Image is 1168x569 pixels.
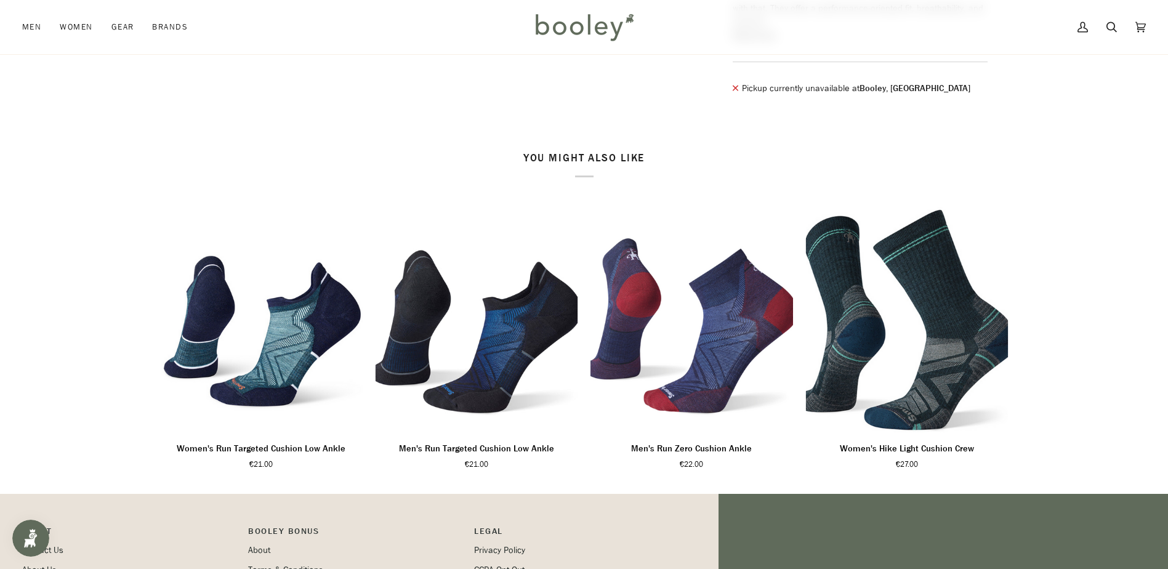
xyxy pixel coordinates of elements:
p: Women's Hike Light Cushion Crew [840,442,974,456]
strong: Booley, [GEOGRAPHIC_DATA] [860,83,970,94]
img: Smartwool Men's Run Targeted Cushion Low Ankle Black - Booley Galway [375,207,578,432]
iframe: Button to open loyalty program pop-up [12,520,49,557]
product-grid-item: Women's Hike Light Cushion Crew [805,207,1009,470]
img: Smartwool Women's Run Targeted Cushion Low Ankle Twilight Blue - Booley Galway [160,207,363,432]
a: Privacy Policy [474,544,525,556]
a: Men's Run Zero Cushion Ankle [590,437,794,470]
product-grid-item: Men's Run Zero Cushion Ankle [590,207,794,470]
span: €21.00 [249,459,273,470]
product-grid-item-variant: Medium / Deep Navy [590,207,794,432]
product-grid-item-variant: Small / Twilight Blue [160,207,363,432]
p: Men's Run Zero Cushion Ankle [631,442,752,456]
span: €27.00 [896,459,918,470]
span: Gear [111,21,134,33]
p: Pickup currently unavailable at [742,82,970,95]
product-grid-item-variant: Small / Twilight Blue [805,207,1009,432]
span: Women [60,21,92,33]
a: Men's Run Targeted Cushion Low Ankle [375,437,578,470]
span: Brands [152,21,188,33]
a: Women's Hike Light Cushion Crew [805,437,1009,470]
p: Pipeline_Footer Sub [474,525,688,544]
p: Women's Run Targeted Cushion Low Ankle [177,442,345,456]
a: Women's Hike Light Cushion Crew [805,207,1009,432]
h2: You might also like [160,152,1009,177]
a: About [248,544,270,556]
p: Men's Run Targeted Cushion Low Ankle [399,442,554,456]
a: Men's Run Zero Cushion Ankle [590,207,794,432]
a: Men's Run Targeted Cushion Low Ankle [375,207,578,432]
p: Booley Bonus [248,525,462,544]
product-grid-item: Men's Run Targeted Cushion Low Ankle [375,207,578,470]
a: Women's Run Targeted Cushion Low Ankle [160,437,363,470]
product-grid-item-variant: Medium / Black [375,207,578,432]
span: €22.00 [680,459,703,470]
product-grid-item: Women's Run Targeted Cushion Low Ankle [160,207,363,470]
img: Booley [530,9,638,45]
img: Smartwool Men's Run Zero Cushion Ankle Deep Navy - Booley Galway [590,207,794,432]
p: Pipeline_Footer Main [22,525,236,544]
a: Women's Run Targeted Cushion Low Ankle [160,207,363,432]
img: Smartwool Women's Hike Light Cushion Crew Socks Twilight Blue - Booley Galway [805,207,1009,432]
span: Men [22,21,41,33]
span: €21.00 [465,459,488,470]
